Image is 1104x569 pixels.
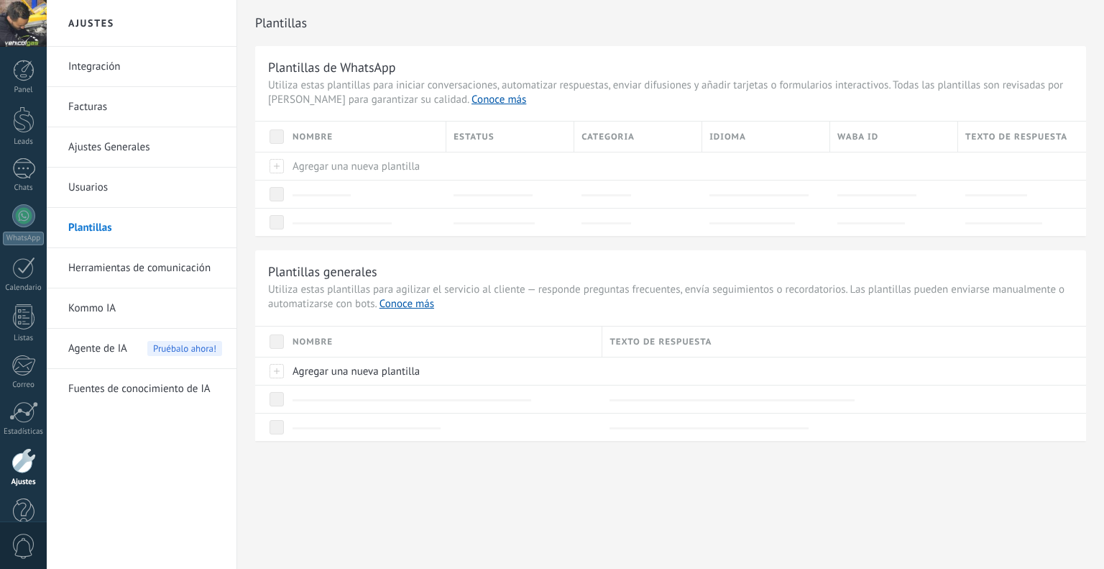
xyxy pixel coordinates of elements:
[379,297,434,311] a: Conoce más
[3,381,45,390] div: Correo
[3,283,45,293] div: Calendario
[471,93,526,106] a: Conoce más
[68,87,222,127] a: Facturas
[702,122,829,152] div: Idioma
[47,369,236,409] li: Fuentes de conocimiento de IA
[47,87,236,127] li: Facturas
[47,329,236,369] li: Agente de IA
[68,329,127,369] span: Agente de IA
[68,168,222,208] a: Usuarios
[268,78,1073,107] span: Utiliza estas plantillas para iniciar conversaciones, automatizar respuestas, enviar difusiones y...
[68,288,222,329] a: Kommo IA
[47,208,236,248] li: Plantillas
[285,122,446,152] div: Nombre
[68,329,222,369] a: Agente de IA Pruébalo ahora!
[3,334,45,343] div: Listas
[268,283,1073,311] span: Utiliza estas plantillas para agilizar el servicio al cliente — responde preguntas frecuentes, en...
[958,122,1086,152] div: Texto de respuesta
[3,427,45,437] div: Estadísticas
[47,127,236,168] li: Ajustes Generales
[293,365,420,378] span: Agregar una nueva plantilla
[268,59,1073,76] h3: Plantillas de WhatsApp
[147,341,222,356] span: Pruébalo ahora!
[68,369,222,409] a: Fuentes de conocimiento de IA
[268,263,1073,280] h3: Plantillas generales
[3,183,45,193] div: Chats
[47,288,236,329] li: Kommo IA
[47,47,236,87] li: Integración
[3,478,45,487] div: Ajustes
[47,248,236,288] li: Herramientas de comunicación
[3,86,45,95] div: Panel
[68,47,222,87] a: Integración
[255,9,1086,37] h2: Plantillas
[68,208,222,248] a: Plantillas
[3,232,44,245] div: WhatsApp
[3,137,45,147] div: Leads
[68,248,222,288] a: Herramientas de comunicación
[446,122,574,152] div: Estatus
[574,122,701,152] div: Categoria
[47,168,236,208] li: Usuarios
[830,122,957,152] div: WABA ID
[68,127,222,168] a: Ajustes Generales
[285,327,602,357] div: Nombre
[293,160,420,173] span: Agregar una nueva plantilla
[602,327,1086,357] div: Texto de respuesta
